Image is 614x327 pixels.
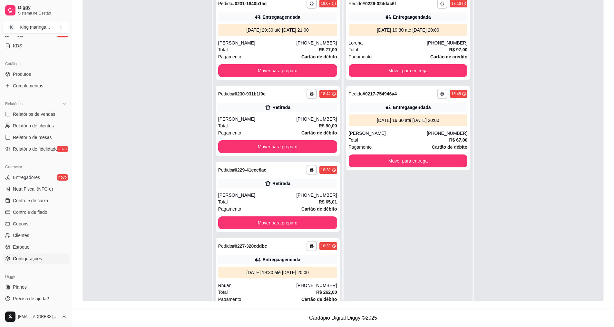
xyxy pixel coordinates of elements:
strong: R$ 97,00 [449,47,467,52]
strong: R$ 77,00 [319,47,337,52]
span: Relatórios de vendas [13,111,55,117]
span: Precisa de ajuda? [13,295,49,302]
span: Pedido [218,243,232,249]
footer: Cardápio Digital Diggy © 2025 [72,309,614,327]
strong: Cartão de débito [301,54,337,59]
span: Pagamento [218,205,241,213]
button: Mover para entrega [349,154,468,167]
span: Total [218,198,228,205]
div: 19:07 [321,1,330,6]
span: Clientes [13,232,29,239]
div: Retirada [272,104,290,111]
span: Relatórios [5,101,23,106]
strong: # 0231-1840b1ac [232,1,267,6]
span: Relatório de clientes [13,123,54,129]
a: Controle de caixa [3,195,69,206]
div: [PHONE_NUMBER] [427,40,467,46]
span: Produtos [13,71,31,77]
div: 18:44 [321,91,330,96]
div: Entrega agendada [393,104,431,111]
span: Total [349,136,358,144]
div: [DATE] 20:30 até [DATE] 21:00 [221,27,335,33]
div: 18:38 [321,167,330,173]
span: Pedido [218,91,232,96]
span: Pagamento [218,296,241,303]
strong: Cartão de crédito [430,54,467,59]
strong: Cartão de débito [301,130,337,135]
a: Configurações [3,253,69,264]
div: King maringa ... [20,24,50,30]
a: KDS [3,41,69,51]
span: Sistema de Gestão [18,11,67,16]
div: [PERSON_NAME] [218,192,297,198]
span: Cupons [13,221,28,227]
strong: Cartão de débito [432,144,467,150]
div: [PHONE_NUMBER] [296,282,337,289]
div: [PHONE_NUMBER] [296,116,337,122]
strong: R$ 65,01 [319,199,337,204]
div: [DATE] 19:30 até [DATE] 20:00 [221,269,335,276]
button: [EMAIL_ADDRESS][DOMAIN_NAME] [3,309,69,324]
span: K [8,24,15,30]
strong: # 0226-024dac6f [363,1,396,6]
div: Catálogo [3,59,69,69]
a: Entregadoresnovo [3,172,69,183]
span: Entregadores [13,174,40,181]
div: [PERSON_NAME] [349,130,427,136]
span: Total [349,46,358,53]
a: Relatório de clientes [3,121,69,131]
a: DiggySistema de Gestão [3,3,69,18]
span: [EMAIL_ADDRESS][DOMAIN_NAME] [18,314,59,319]
div: Entrega agendada [393,14,431,20]
span: Controle de caixa [13,197,48,204]
strong: R$ 90,00 [319,123,337,128]
strong: # 0230-931b1f9c [232,91,266,96]
div: 18:33 [321,243,330,249]
span: Estoque [13,244,29,250]
a: Produtos [3,69,69,79]
div: 18:16 [451,1,461,6]
a: Estoque [3,242,69,252]
span: Planos [13,284,27,290]
a: Relatórios de vendas [3,109,69,119]
span: Total [218,122,228,129]
div: Rhuan [218,282,297,289]
strong: # 0227-320cddbc [232,243,267,249]
span: Diggy [18,5,67,11]
a: Planos [3,282,69,292]
span: Pedido [349,91,363,96]
span: Pedido [349,1,363,6]
button: Mover para preparo [218,140,337,153]
button: Mover para preparo [218,64,337,77]
span: Controle de fiado [13,209,47,215]
div: Retirada [272,180,290,187]
span: Pagamento [349,144,372,151]
span: Pagamento [218,53,241,60]
span: Relatório de fidelidade [13,146,58,152]
strong: # 0229-41cec8ac [232,167,266,173]
div: [PERSON_NAME] [218,40,297,46]
span: Pedido [218,1,232,6]
div: Lorena [349,40,427,46]
button: Mover para preparo [218,216,337,229]
span: Configurações [13,255,42,262]
div: [DATE] 19:30 até [DATE] 20:00 [351,117,465,124]
a: Relatório de fidelidadenovo [3,144,69,154]
a: Complementos [3,81,69,91]
div: Entrega agendada [262,256,300,263]
button: Mover para entrega [349,64,468,77]
span: Pagamento [218,129,241,136]
span: Nota Fiscal (NFC-e) [13,186,53,192]
span: Pedido [218,167,232,173]
a: Precisa de ajuda? [3,293,69,304]
a: Clientes [3,230,69,241]
div: Gerenciar [3,162,69,172]
span: Total [218,289,228,296]
span: Total [218,46,228,53]
a: Controle de fiado [3,207,69,217]
button: Select a team [3,21,69,34]
div: 15:48 [451,91,461,96]
a: Relatório de mesas [3,132,69,143]
a: Nota Fiscal (NFC-e) [3,184,69,194]
strong: Cartão de débito [301,297,337,302]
